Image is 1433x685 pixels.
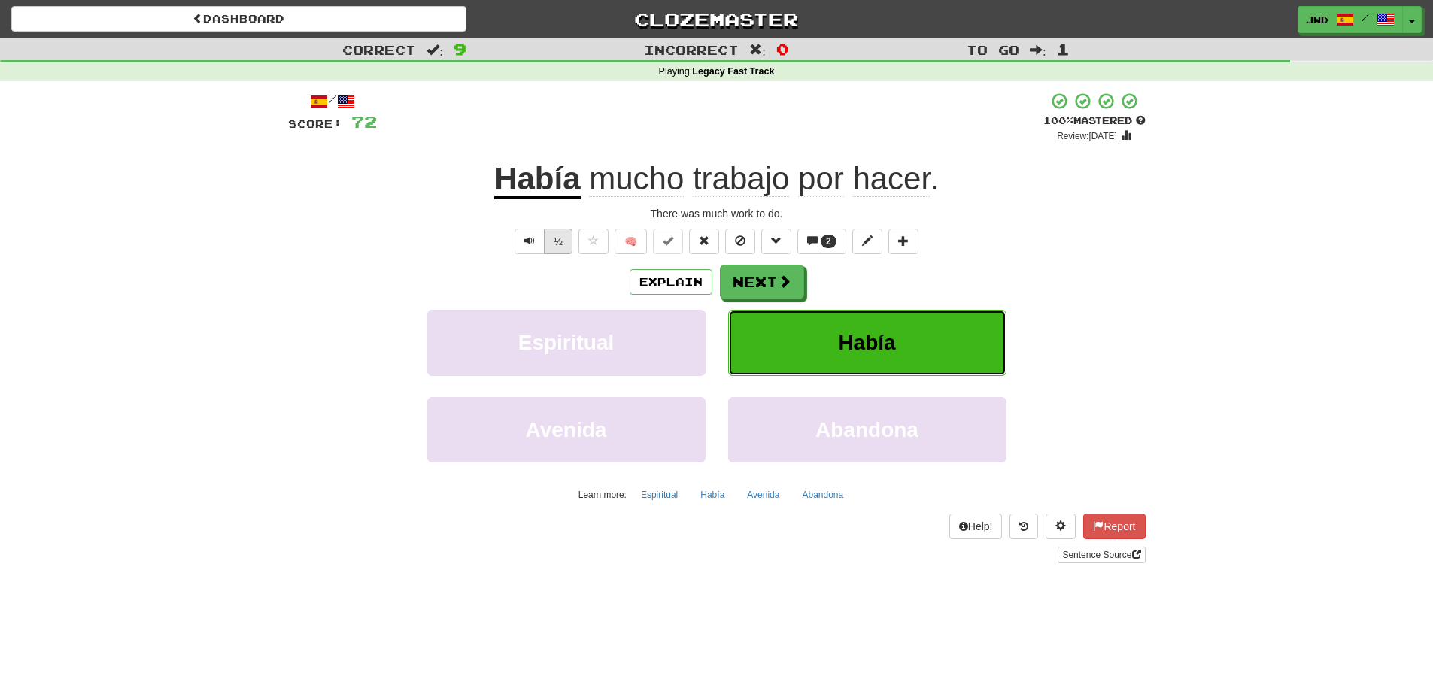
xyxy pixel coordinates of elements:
[689,229,719,254] button: Reset to 0% Mastered (alt+r)
[749,44,766,56] span: :
[288,206,1146,221] div: There was much work to do.
[630,269,712,295] button: Explain
[578,490,627,500] small: Learn more:
[761,229,791,254] button: Grammar (alt+g)
[967,42,1019,57] span: To go
[794,483,852,506] button: Abandona
[692,66,774,77] strong: Legacy Fast Track
[776,40,789,58] span: 0
[489,6,944,32] a: Clozemaster
[725,229,755,254] button: Ignore sentence (alt+i)
[1043,114,1073,126] span: 100 %
[1057,131,1117,141] small: Review: [DATE]
[454,40,466,58] span: 9
[427,310,706,375] button: Espiritual
[427,44,443,56] span: :
[949,514,1003,539] button: Help!
[728,397,1006,462] button: Abandona
[515,229,545,254] button: Play sentence audio (ctl+space)
[798,161,844,197] span: por
[1058,547,1145,563] a: Sentence Source
[288,117,342,130] span: Score:
[288,92,377,111] div: /
[728,310,1006,375] button: Había
[838,331,895,354] span: Había
[342,42,416,57] span: Correct
[739,483,788,506] button: Avenida
[692,483,733,506] button: Había
[653,229,683,254] button: Set this sentence to 100% Mastered (alt+m)
[351,112,377,131] span: 72
[852,229,882,254] button: Edit sentence (alt+d)
[644,42,739,57] span: Incorrect
[1009,514,1038,539] button: Round history (alt+y)
[427,397,706,462] button: Avenida
[1043,114,1146,128] div: Mastered
[578,229,609,254] button: Favorite sentence (alt+f)
[1083,514,1145,539] button: Report
[815,418,918,441] span: Abandona
[693,161,789,197] span: trabajo
[1362,12,1369,23] span: /
[852,161,930,197] span: hacer
[581,161,939,197] span: .
[512,229,572,254] div: Text-to-speech controls
[797,229,846,254] button: 2
[526,418,607,441] span: Avenida
[494,161,580,199] u: Había
[888,229,918,254] button: Add to collection (alt+a)
[1030,44,1046,56] span: :
[589,161,684,197] span: mucho
[1306,13,1328,26] span: jwd
[720,265,804,299] button: Next
[544,229,572,254] button: ½
[826,236,831,247] span: 2
[518,331,615,354] span: Espiritual
[633,483,686,506] button: Espiritual
[11,6,466,32] a: Dashboard
[1057,40,1070,58] span: 1
[615,229,647,254] button: 🧠
[1298,6,1403,33] a: jwd /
